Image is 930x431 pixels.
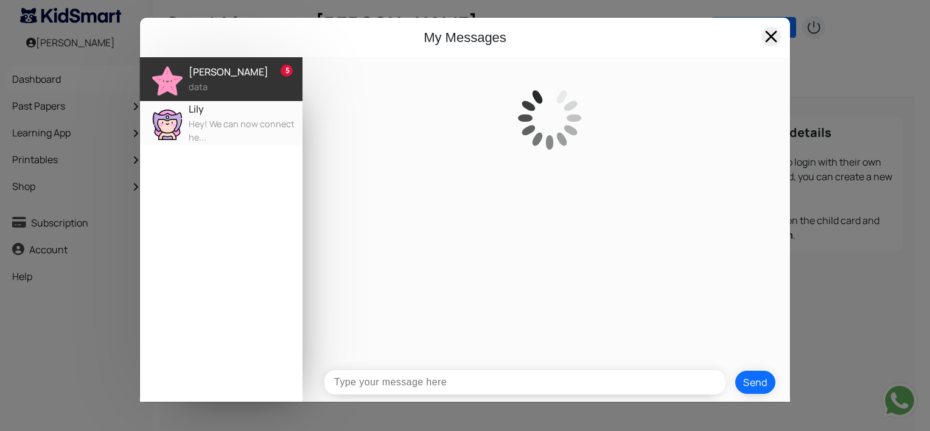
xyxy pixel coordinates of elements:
h4: My Messages [150,27,780,47]
img: 002-superhero.svg [152,110,183,140]
img: 11 plus tutor chat is loading... [489,57,610,179]
div: data [189,80,302,94]
div: 5 [281,65,293,77]
button: Send [735,371,775,394]
div: [PERSON_NAME] [189,65,302,79]
div: Lily [189,102,302,116]
img: starfish.png [152,66,183,96]
input: Type your message here [324,370,725,394]
div: Hey! We can now connect he... [189,117,302,144]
